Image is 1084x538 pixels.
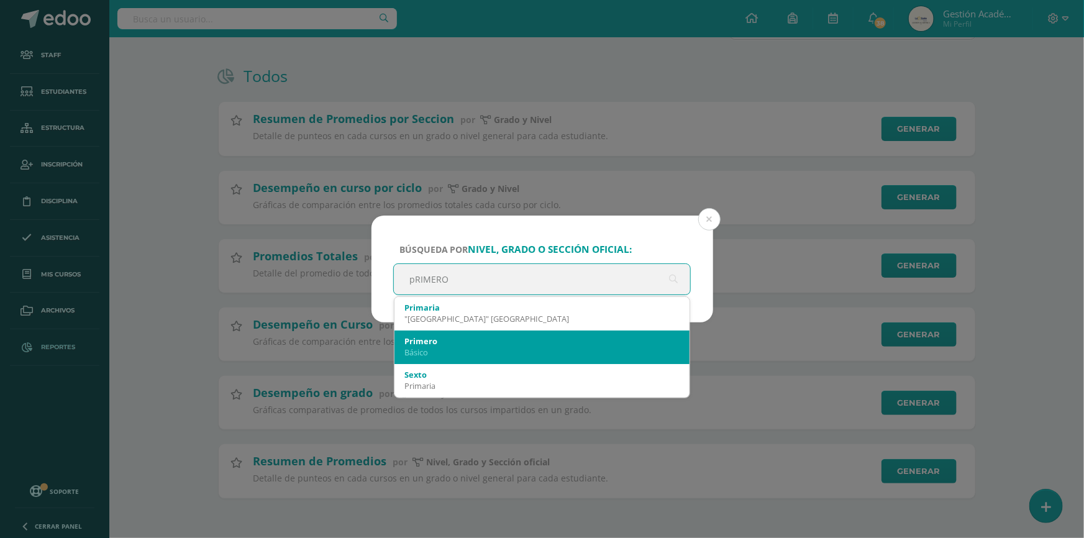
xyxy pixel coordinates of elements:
button: Close (Esc) [698,208,721,230]
div: Sexto [404,369,680,380]
div: Básico [404,347,680,358]
span: Búsqueda por [399,244,632,255]
input: ej. Primero primaria, etc. [394,264,691,294]
strong: nivel, grado o sección oficial: [468,243,632,256]
div: Primero [404,335,680,347]
div: "[GEOGRAPHIC_DATA]" [GEOGRAPHIC_DATA] [404,313,680,324]
div: Primaria [404,302,680,313]
div: Primaria [404,380,680,391]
